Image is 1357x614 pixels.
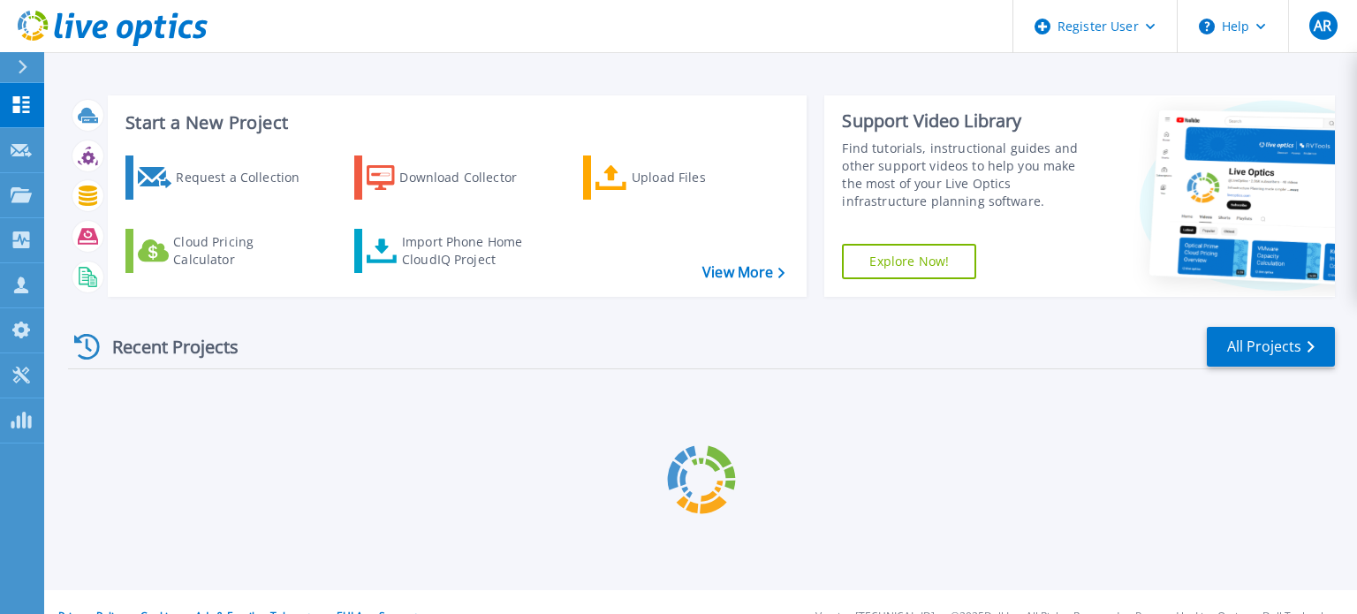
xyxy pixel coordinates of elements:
[399,160,541,195] div: Download Collector
[176,160,317,195] div: Request a Collection
[842,244,976,279] a: Explore Now!
[1314,19,1331,33] span: AR
[68,325,262,368] div: Recent Projects
[583,155,780,200] a: Upload Files
[842,110,1098,133] div: Support Video Library
[632,160,773,195] div: Upload Files
[1207,327,1335,367] a: All Projects
[842,140,1098,210] div: Find tutorials, instructional guides and other support videos to help you make the most of your L...
[125,113,785,133] h3: Start a New Project
[125,229,322,273] a: Cloud Pricing Calculator
[402,233,540,269] div: Import Phone Home CloudIQ Project
[702,264,785,281] a: View More
[354,155,551,200] a: Download Collector
[173,233,315,269] div: Cloud Pricing Calculator
[125,155,322,200] a: Request a Collection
